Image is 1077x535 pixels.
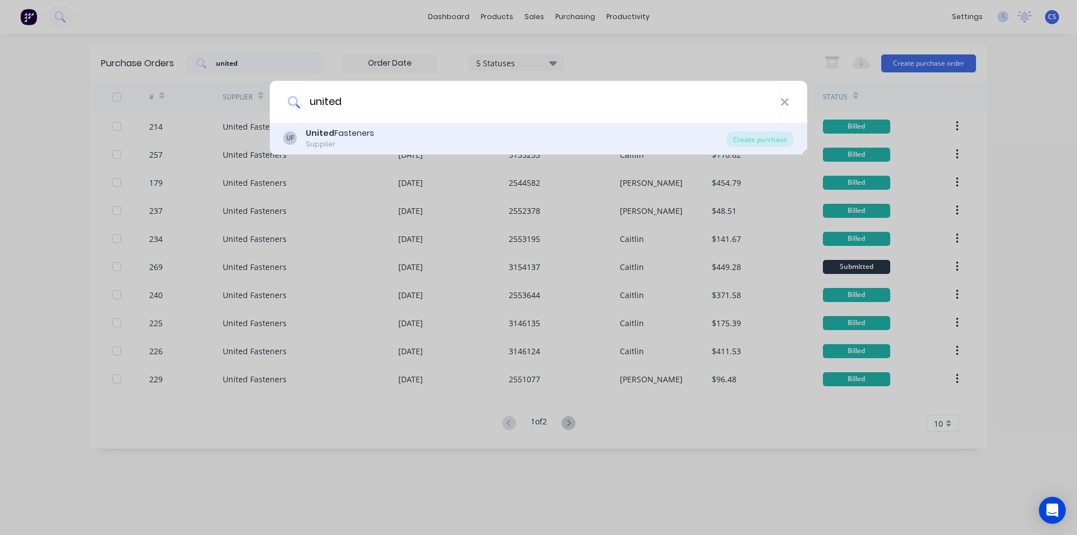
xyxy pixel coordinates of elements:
[726,131,794,147] div: Create purchase
[306,127,334,139] b: United
[306,127,374,139] div: Fasteners
[300,81,780,123] input: Enter a supplier name to create a new order...
[306,139,374,149] div: Supplier
[283,131,297,145] div: UF
[1039,497,1066,524] div: Open Intercom Messenger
